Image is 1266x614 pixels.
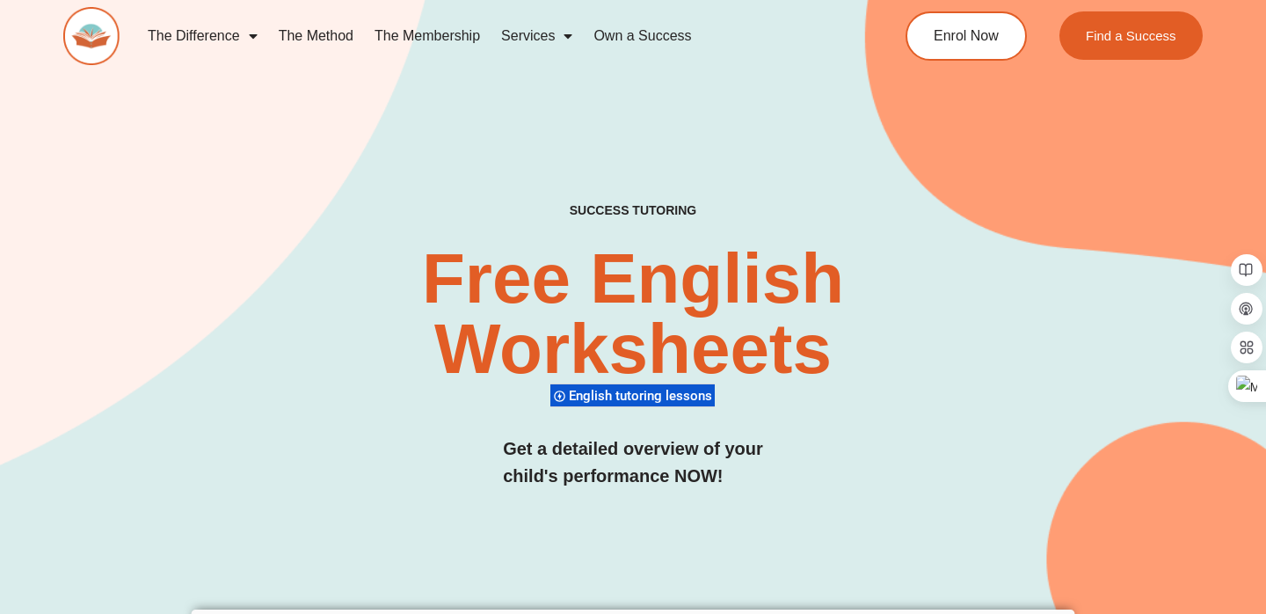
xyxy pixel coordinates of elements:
a: The Difference [137,16,268,56]
a: Own a Success [583,16,702,56]
a: Enrol Now [906,11,1027,61]
a: The Method [268,16,364,56]
a: Services [491,16,583,56]
h2: Free English Worksheets​ [257,244,1008,384]
div: English tutoring lessons [550,384,715,407]
nav: Menu [137,16,840,56]
span: Enrol Now [934,29,999,43]
iframe: Chat Widget [964,415,1266,614]
a: Find a Success [1059,11,1203,60]
span: Find a Success [1086,29,1176,42]
span: English tutoring lessons [569,388,717,404]
a: The Membership [364,16,491,56]
h3: Get a detailed overview of your child's performance NOW! [503,435,763,490]
h4: SUCCESS TUTORING​ [464,203,802,218]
